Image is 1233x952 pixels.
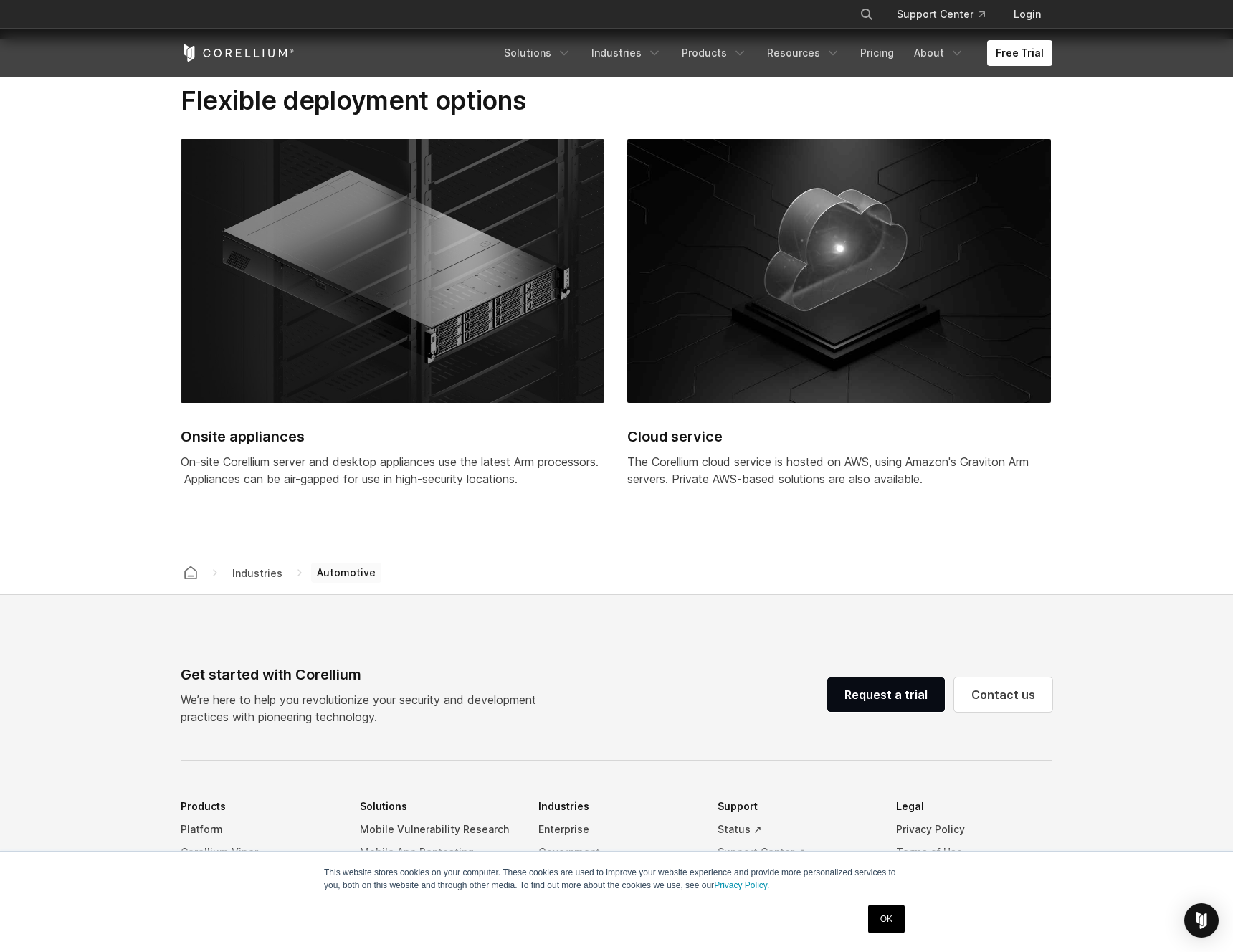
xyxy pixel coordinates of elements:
[827,677,945,712] a: Request a trial
[538,841,695,864] a: Government
[181,841,337,864] a: Corellium Viper
[324,866,909,892] p: This website stores cookies on your computer. These cookies are used to improve your website expe...
[718,818,874,841] a: Status ↗
[673,40,756,66] a: Products
[627,453,1051,487] div: The Corellium cloud service is hosted on AWS, using Amazon's Graviton Arm servers. Private AWS-ba...
[181,691,548,725] p: We’re here to help you revolutionize your security and development practices with pioneering tech...
[885,1,996,27] a: Support Center
[852,40,903,66] a: Pricing
[758,40,849,66] a: Resources
[842,1,1052,27] div: Navigation Menu
[896,818,1052,841] a: Privacy Policy
[854,1,880,27] button: Search
[181,664,548,685] div: Get started with Corellium
[181,44,295,62] a: Corellium Home
[583,40,670,66] a: Industries
[311,563,381,583] span: Automotive
[360,841,516,864] a: Mobile App Pentesting
[954,677,1052,712] a: Contact us
[495,40,1052,66] div: Navigation Menu
[714,880,769,890] a: Privacy Policy.
[987,40,1052,66] a: Free Trial
[905,40,973,66] a: About
[227,566,288,581] div: Industries
[896,841,1052,864] a: Terms of Use
[627,139,1051,403] img: core-cloud
[181,818,337,841] a: Platform
[538,818,695,841] a: Enterprise
[718,841,874,864] a: Support Center ↗
[1184,903,1219,938] div: Open Intercom Messenger
[178,563,204,583] a: Corellium home
[227,564,288,582] span: Industries
[181,426,604,447] h2: Onsite appliances
[495,40,580,66] a: Solutions
[627,426,1051,447] h2: Cloud service
[181,139,604,403] img: Corellium_Appliances_Thumbnail
[360,818,516,841] a: Mobile Vulnerability Research
[181,85,670,116] h2: Flexible deployment options
[1002,1,1052,27] a: Login
[868,905,905,933] a: OK
[181,453,604,487] div: On-site Corellium server and desktop appliances use the latest Arm processors. Appliances can be ...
